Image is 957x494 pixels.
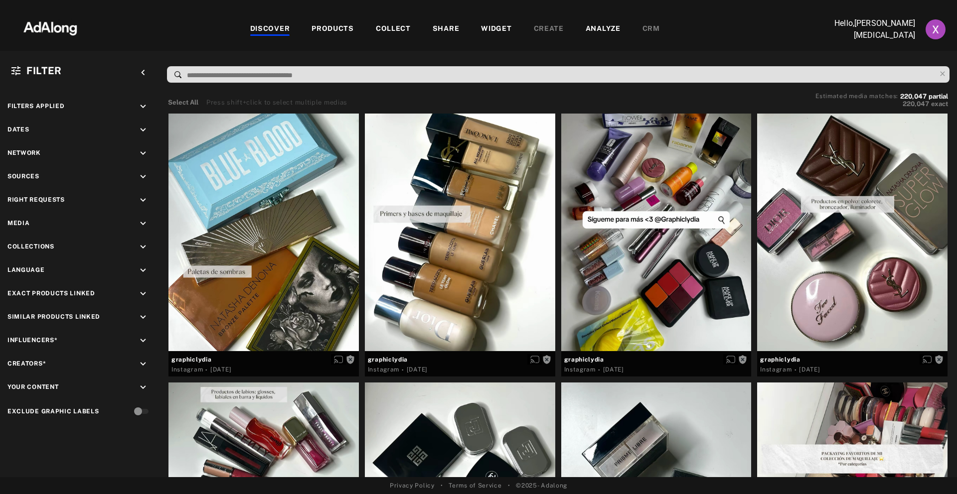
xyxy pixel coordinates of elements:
[7,360,46,367] span: Creators*
[138,195,149,206] i: keyboard_arrow_down
[376,23,411,35] div: COLLECT
[481,23,511,35] div: WIDGET
[6,12,94,42] img: 63233d7d88ed69de3c212112c67096b6.png
[815,99,948,109] button: 220,047exact
[368,355,552,364] span: graphiclydia
[815,17,915,41] p: Hello, [PERSON_NAME][MEDICAL_DATA]
[138,124,149,135] i: keyboard_arrow_down
[7,383,58,390] span: Your Content
[138,218,149,229] i: keyboard_arrow_down
[171,365,203,374] div: Instagram
[527,354,542,365] button: Enable diffusion on this media
[138,335,149,346] i: keyboard_arrow_down
[738,356,747,363] span: Rights not requested
[433,23,460,35] div: SHARE
[935,356,944,363] span: Rights not requested
[603,366,624,373] time: 2025-04-17T10:06:25.000Z
[138,288,149,299] i: keyboard_arrow_down
[138,359,149,370] i: keyboard_arrow_down
[799,366,820,373] time: 2025-04-17T10:06:25.000Z
[7,196,65,203] span: Right Requests
[138,171,149,182] i: keyboard_arrow_down
[815,93,898,100] span: Estimated media matches:
[138,148,149,159] i: keyboard_arrow_down
[7,290,95,297] span: Exact Products Linked
[390,481,435,490] a: Privacy Policy
[923,17,948,42] button: Account settings
[542,356,551,363] span: Rights not requested
[598,366,601,374] span: ·
[7,103,65,110] span: Filters applied
[920,354,935,365] button: Enable diffusion on this media
[138,382,149,393] i: keyboard_arrow_down
[210,366,231,373] time: 2025-04-17T10:06:25.000Z
[26,65,62,77] span: Filter
[516,481,567,490] span: © 2025 - Adalong
[138,67,149,78] i: keyboard_arrow_left
[760,355,945,364] span: graphiclydia
[171,355,356,364] span: graphiclydia
[402,366,404,374] span: ·
[900,94,948,99] button: 220,047partial
[138,242,149,252] i: keyboard_arrow_down
[7,173,39,180] span: Sources
[534,23,564,35] div: CREATE
[7,407,99,416] div: Exclude Graphic Labels
[564,355,749,364] span: graphiclydia
[250,23,290,35] div: DISCOVER
[7,126,29,133] span: Dates
[368,365,399,374] div: Instagram
[205,366,208,374] span: ·
[7,313,100,320] span: Similar Products Linked
[903,100,929,108] span: 220,047
[7,337,57,344] span: Influencers*
[642,23,660,35] div: CRM
[7,149,41,156] span: Network
[331,354,346,365] button: Enable diffusion on this media
[312,23,354,35] div: PRODUCTS
[138,101,149,112] i: keyboard_arrow_down
[7,266,45,273] span: Language
[900,93,927,100] span: 220,047
[508,481,510,490] span: •
[138,265,149,276] i: keyboard_arrow_down
[564,365,596,374] div: Instagram
[407,366,428,373] time: 2025-04-17T10:06:25.000Z
[795,366,797,374] span: ·
[449,481,501,490] a: Terms of Service
[441,481,443,490] span: •
[346,356,355,363] span: Rights not requested
[206,98,347,108] div: Press shift+click to select multiple medias
[723,354,738,365] button: Enable diffusion on this media
[586,23,621,35] div: ANALYZE
[760,365,792,374] div: Instagram
[7,243,54,250] span: Collections
[168,98,198,108] button: Select All
[138,312,149,323] i: keyboard_arrow_down
[926,19,946,39] img: ACg8ocIeibvRD7J2-IYIk9ydjyA4UE2svsrAW2Q46G6DHbrZKzxTvA=s96-c
[7,220,30,227] span: Media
